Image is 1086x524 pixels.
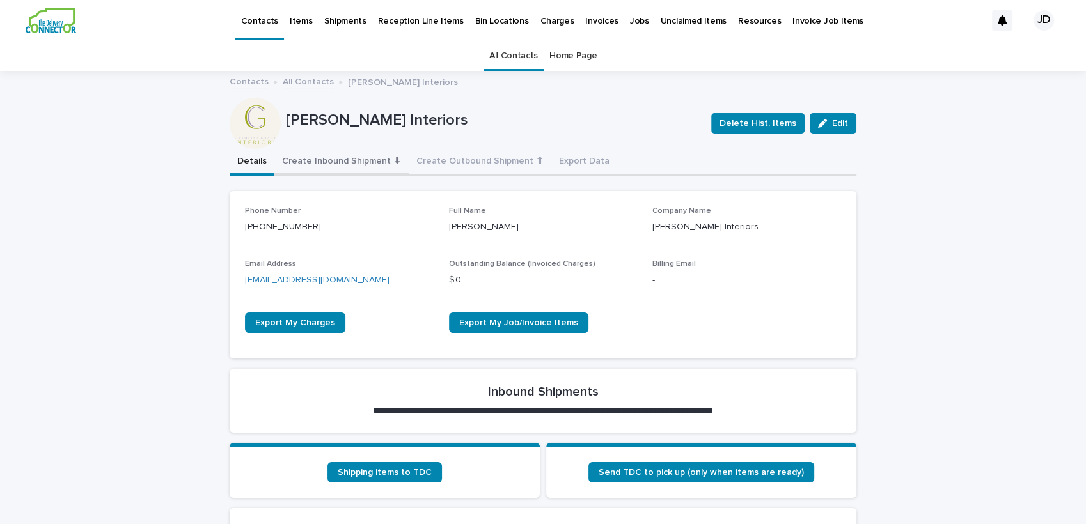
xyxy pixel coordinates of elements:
p: [PERSON_NAME] Interiors [286,111,701,130]
a: All Contacts [283,73,334,88]
span: Export My Charges [255,318,335,327]
span: Billing Email [652,260,696,268]
a: Send TDC to pick up (only when items are ready) [588,462,814,482]
span: Shipping items to TDC [338,468,432,477]
span: Delete Hist. Items [720,117,796,130]
span: Export My Job/Invoice Items [459,318,578,327]
a: Shipping items to TDC [327,462,442,482]
span: Email Address [245,260,296,268]
button: Details [230,149,274,176]
a: Export My Job/Invoice Items [449,312,588,333]
button: Export Data [551,149,617,176]
p: [PERSON_NAME] Interiors [348,74,458,88]
a: Home Page [549,41,597,71]
div: JD [1034,10,1054,31]
button: Create Outbound Shipment ⬆ [409,149,551,176]
span: Outstanding Balance (Invoiced Charges) [449,260,595,268]
a: Contacts [230,73,269,88]
img: aCWQmA6OSGG0Kwt8cj3c [26,8,76,33]
button: Edit [810,113,856,134]
p: - [652,274,841,287]
a: [PHONE_NUMBER] [245,222,321,231]
p: [PERSON_NAME] [449,220,638,234]
a: [EMAIL_ADDRESS][DOMAIN_NAME] [245,275,390,284]
button: Create Inbound Shipment ⬇ [274,149,409,176]
span: Edit [832,119,848,128]
p: [PERSON_NAME] Interiors [652,220,841,234]
span: Company Name [652,207,711,215]
p: $ 0 [449,274,638,287]
span: Phone Number [245,207,301,215]
button: Delete Hist. Items [711,113,805,134]
h2: Inbound Shipments [488,384,599,399]
a: All Contacts [489,41,538,71]
span: Send TDC to pick up (only when items are ready) [599,468,804,477]
span: Full Name [449,207,486,215]
a: Export My Charges [245,312,345,333]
